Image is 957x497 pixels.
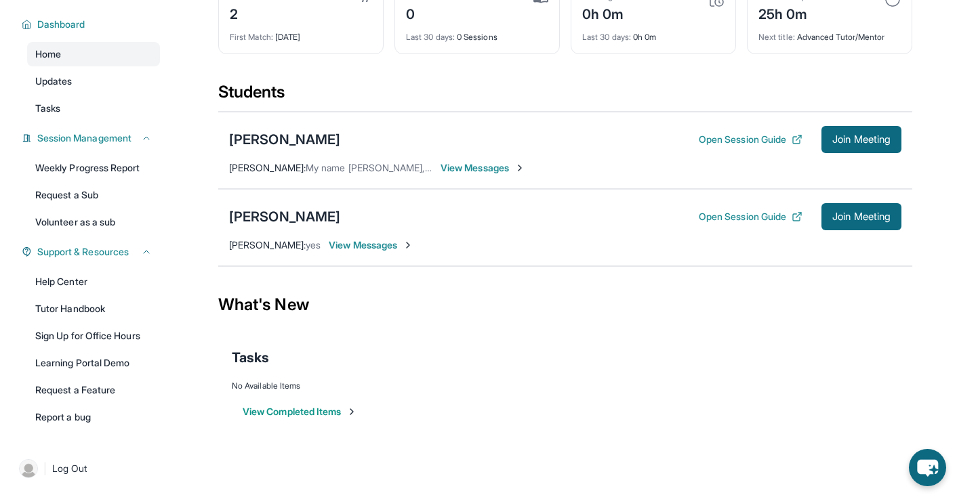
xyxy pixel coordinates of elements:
div: [PERSON_NAME] [229,207,340,226]
div: Students [218,81,912,111]
button: Join Meeting [821,203,901,230]
div: [PERSON_NAME] [229,130,340,149]
div: 2 [230,2,294,24]
a: Request a Sub [27,183,160,207]
a: Updates [27,69,160,93]
button: Support & Resources [32,245,152,259]
a: Home [27,42,160,66]
button: View Completed Items [243,405,357,418]
div: 0h 0m [582,24,725,43]
span: View Messages [441,161,525,175]
a: Report a bug [27,405,160,429]
span: yes [306,239,321,251]
span: Next title : [758,32,795,42]
div: 0h 0m [582,2,636,24]
div: Advanced Tutor/Mentor [758,24,901,43]
img: Chevron-Right [403,240,413,251]
button: Open Session Guide [699,133,802,146]
span: Last 30 days : [582,32,631,42]
a: Help Center [27,269,160,294]
div: 0 [406,2,440,24]
a: Sign Up for Office Hours [27,324,160,348]
a: Weekly Progress Report [27,156,160,180]
div: 0 Sessions [406,24,548,43]
a: |Log Out [14,454,160,483]
a: Request a Feature [27,378,160,402]
span: | [43,460,47,477]
span: [PERSON_NAME] : [229,162,306,173]
button: Open Session Guide [699,210,802,223]
span: First Match : [230,32,273,42]
div: What's New [218,275,912,334]
a: Volunteer as a sub [27,210,160,234]
button: chat-button [909,449,946,486]
div: No Available Items [232,381,899,391]
span: Dashboard [37,18,85,31]
a: Tasks [27,96,160,121]
span: Last 30 days : [406,32,455,42]
span: Log Out [52,462,87,475]
a: Learning Portal Demo [27,351,160,375]
span: Support & Resources [37,245,129,259]
img: Chevron-Right [514,163,525,173]
span: Session Management [37,131,131,145]
span: My name [PERSON_NAME], I am the father of [PERSON_NAME] [306,162,577,173]
div: [DATE] [230,24,372,43]
span: Tasks [35,102,60,115]
span: Home [35,47,61,61]
span: Join Meeting [832,213,891,221]
button: Join Meeting [821,126,901,153]
span: Updates [35,74,73,88]
button: Dashboard [32,18,152,31]
span: View Messages [329,238,413,252]
a: Tutor Handbook [27,297,160,321]
span: [PERSON_NAME] : [229,239,306,251]
div: 25h 0m [758,2,840,24]
button: Session Management [32,131,152,145]
span: Join Meeting [832,135,891,144]
span: Tasks [232,348,269,367]
img: user-img [19,459,38,478]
